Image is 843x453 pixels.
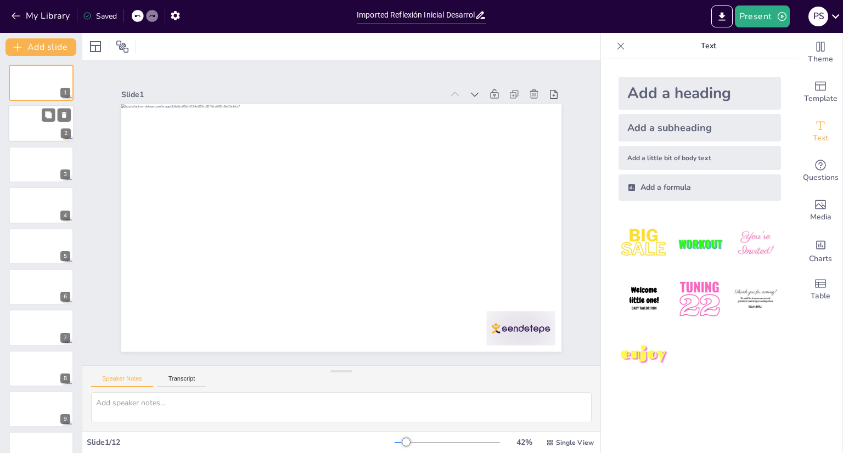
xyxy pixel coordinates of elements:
[42,109,55,122] button: Duplicate Slide
[60,292,70,302] div: 6
[808,5,828,27] button: P S
[674,274,725,325] img: 5.jpeg
[61,129,71,139] div: 2
[5,38,76,56] button: Add slide
[735,5,790,27] button: Present
[9,391,74,427] div: 9
[91,375,153,387] button: Speaker Notes
[60,373,70,383] div: 8
[799,72,842,112] div: Add ready made slides
[799,112,842,151] div: Add text boxes
[799,191,842,230] div: Add images, graphics, shapes or video
[60,169,70,179] div: 3
[619,330,670,381] img: 7.jpeg
[9,269,74,305] div: 6
[804,93,838,105] span: Template
[811,290,830,302] span: Table
[813,132,828,144] span: Text
[9,350,74,387] div: 8
[158,375,206,387] button: Transcript
[8,7,75,25] button: My Library
[619,218,670,269] img: 1.jpeg
[619,274,670,325] img: 4.jpeg
[9,187,74,223] div: 4
[799,270,842,309] div: Add a table
[619,146,781,170] div: Add a little bit of body text
[58,109,71,122] button: Delete Slide
[619,174,781,201] div: Add a formula
[803,172,839,184] span: Questions
[556,438,594,447] span: Single View
[87,38,104,55] div: Layout
[619,77,781,110] div: Add a heading
[808,53,833,65] span: Theme
[60,88,70,98] div: 1
[630,33,788,59] p: Text
[799,230,842,270] div: Add charts and graphs
[674,218,725,269] img: 2.jpeg
[60,414,70,424] div: 9
[9,228,74,264] div: 5
[711,5,733,27] button: Export to PowerPoint
[83,11,117,21] div: Saved
[60,251,70,261] div: 5
[116,40,129,53] span: Position
[9,146,74,183] div: 3
[799,33,842,72] div: Change the overall theme
[60,211,70,220] div: 4
[9,309,74,346] div: 7
[8,105,74,143] div: 2
[809,253,832,265] span: Charts
[730,274,781,325] img: 6.jpeg
[619,114,781,141] div: Add a subheading
[9,65,74,101] div: 1
[60,333,70,343] div: 7
[799,151,842,191] div: Get real-time input from your audience
[730,218,781,269] img: 3.jpeg
[87,437,395,448] div: Slide 1 / 12
[511,437,537,448] div: 42 %
[357,7,475,23] input: Insert title
[808,7,828,26] div: P S
[810,211,831,223] span: Media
